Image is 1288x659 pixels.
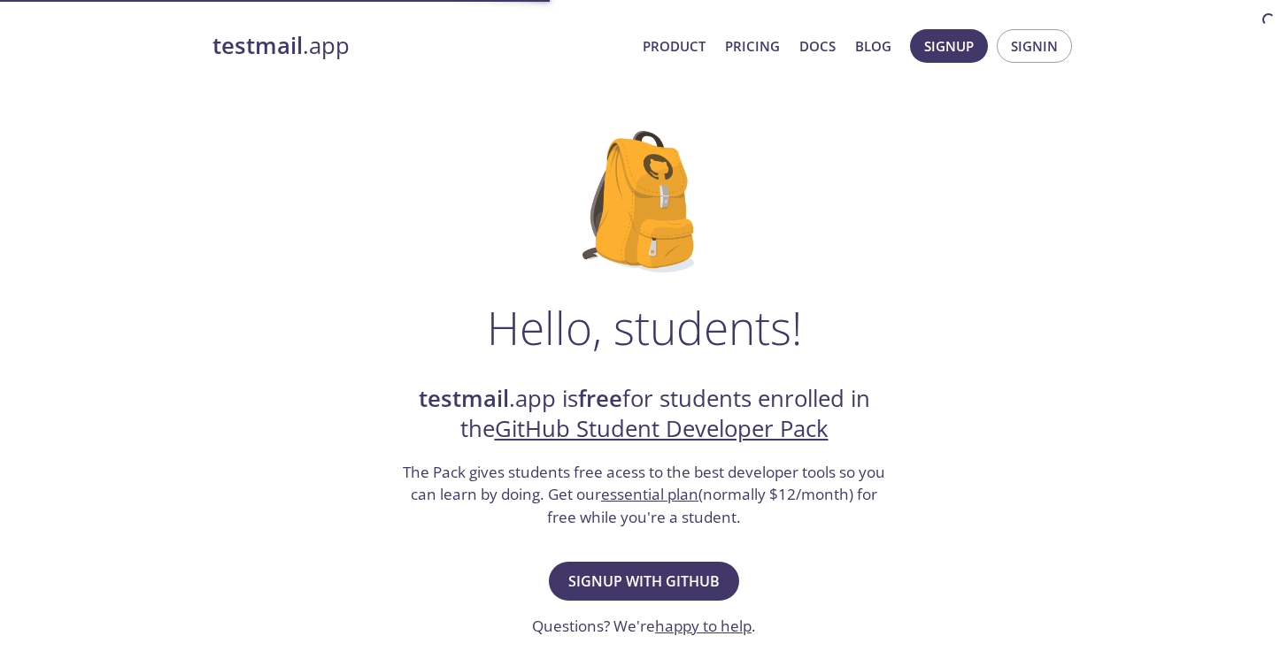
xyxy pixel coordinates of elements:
strong: testmail [212,30,303,61]
a: Pricing [725,34,780,57]
h2: .app is for students enrolled in the [401,384,888,445]
strong: free [578,383,622,414]
h3: The Pack gives students free acess to the best developer tools so you can learn by doing. Get our... [401,461,888,529]
span: Signup with GitHub [568,569,720,594]
a: essential plan [601,484,698,504]
span: Signin [1011,34,1058,57]
h3: Questions? We're . [532,615,756,638]
span: Signup [924,34,974,57]
a: Blog [855,34,891,57]
strong: testmail [419,383,509,414]
button: Signup with GitHub [549,562,739,601]
a: Docs [799,34,836,57]
a: GitHub Student Developer Pack [495,413,829,444]
h1: Hello, students! [487,301,802,354]
a: Product [643,34,706,57]
img: github-student-backpack.png [582,131,706,272]
button: Signup [910,29,988,63]
button: Signin [997,29,1072,63]
a: testmail.app [212,31,629,61]
a: happy to help [655,616,752,636]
